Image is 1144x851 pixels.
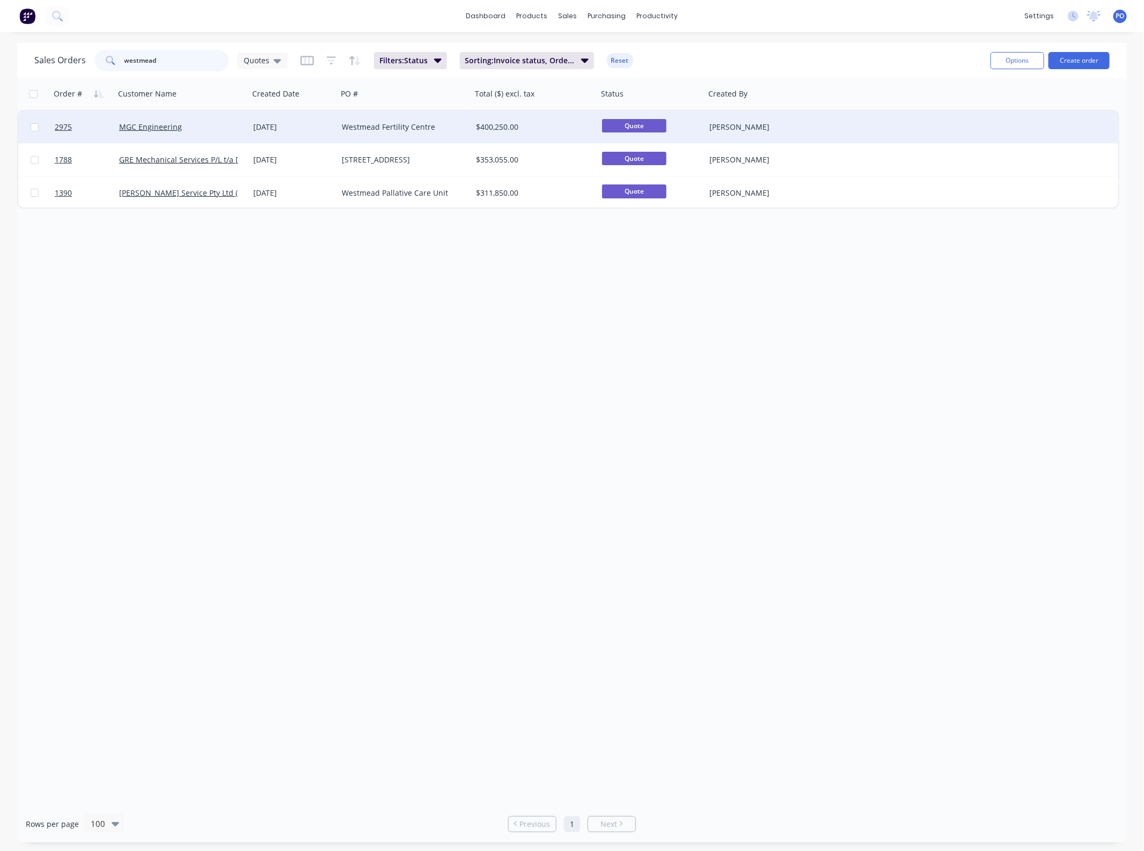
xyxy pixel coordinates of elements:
[374,52,447,69] button: Filters:Status
[476,154,588,165] div: $353,055.00
[511,8,553,24] div: products
[19,8,35,24] img: Factory
[461,8,511,24] a: dashboard
[54,88,82,99] div: Order #
[119,122,182,132] a: MGC Engineering
[600,819,617,830] span: Next
[341,88,358,99] div: PO #
[509,819,556,830] a: Previous page
[55,154,72,165] span: 1788
[709,188,828,198] div: [PERSON_NAME]
[253,154,333,165] div: [DATE]
[252,88,299,99] div: Created Date
[55,144,119,176] a: 1788
[55,177,119,209] a: 1390
[124,50,229,71] input: Search...
[553,8,583,24] div: sales
[504,816,640,832] ul: Pagination
[1019,8,1059,24] div: settings
[253,122,333,132] div: [DATE]
[607,53,633,68] button: Reset
[34,55,86,65] h1: Sales Orders
[602,119,666,132] span: Quote
[342,122,461,132] div: Westmead Fertility Centre
[253,188,333,198] div: [DATE]
[602,152,666,165] span: Quote
[476,122,588,132] div: $400,250.00
[119,154,365,165] a: GRE Mechanical Services P/L t/a [PERSON_NAME] & [PERSON_NAME]
[602,184,666,198] span: Quote
[564,816,580,832] a: Page 1 is your current page
[476,188,588,198] div: $311,850.00
[709,122,828,132] div: [PERSON_NAME]
[244,55,269,66] span: Quotes
[632,8,684,24] div: productivity
[55,122,72,132] span: 2975
[709,154,828,165] div: [PERSON_NAME]
[460,52,594,69] button: Sorting:Invoice status, Order #
[583,8,632,24] div: purchasing
[118,88,177,99] div: Customer Name
[465,55,575,66] span: Sorting: Invoice status, Order #
[588,819,635,830] a: Next page
[1048,52,1110,69] button: Create order
[520,819,551,830] span: Previous
[26,819,79,830] span: Rows per page
[708,88,747,99] div: Created By
[1116,11,1125,21] span: PO
[379,55,428,66] span: Filters: Status
[991,52,1044,69] button: Options
[342,154,461,165] div: [STREET_ADDRESS]
[475,88,534,99] div: Total ($) excl. tax
[119,188,337,198] a: [PERSON_NAME] Service Pty Ltd ([PERSON_NAME] - Spotless)
[55,188,72,198] span: 1390
[342,188,461,198] div: Westmead Pallative Care Unit
[55,111,119,143] a: 2975
[601,88,624,99] div: Status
